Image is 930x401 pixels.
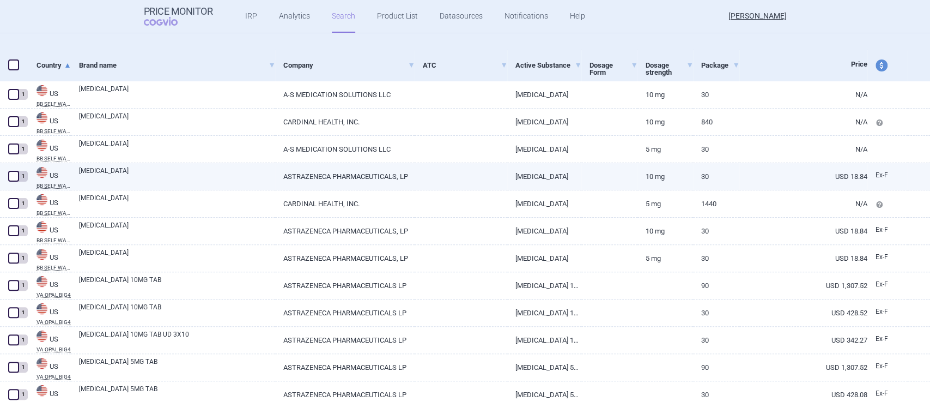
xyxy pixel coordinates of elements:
a: 840 [693,109,739,135]
a: Price MonitorCOGVIO [144,6,213,27]
span: Ex-factory price [876,390,888,397]
img: United States [37,167,47,178]
a: [MEDICAL_DATA] [507,163,582,190]
a: [MEDICAL_DATA] [507,109,582,135]
a: 10 MG [637,81,693,108]
a: 10 MG [637,163,693,190]
abbr: BB SELF WACAWP UNIT — Free online database of Self Administered drugs provided by BuyandBill.com ... [37,156,71,161]
a: USUSBB SELF WACAWP UNIT [28,139,71,161]
a: 30 [693,136,739,163]
a: Ex-F [867,167,908,184]
a: A-S MEDICATION SOLUTIONS LLC [275,136,415,163]
a: Active Substance [515,52,582,79]
div: 1 [18,253,28,264]
a: USUSVA OPAL BIG4 [28,302,71,325]
a: [MEDICAL_DATA] [507,81,582,108]
div: 1 [18,89,28,100]
a: [MEDICAL_DATA] [79,248,275,267]
a: ASTRAZENECA PHARMACEUTICALS LP [275,327,415,354]
a: 30 [693,327,739,354]
a: [MEDICAL_DATA] [79,193,275,213]
a: ASTRAZENECA PHARMACEUTICALS LP [275,272,415,299]
div: 1 [18,116,28,127]
a: [MEDICAL_DATA] [79,220,275,240]
img: United States [37,303,47,314]
a: A-S MEDICATION SOLUTIONS LLC [275,81,415,108]
abbr: VA OPAL BIG4 — US Department of Veteran Affairs (VA), Office of Procurement, Acquisition and Logi... [37,320,71,325]
a: N/A [739,136,867,163]
div: 1 [18,280,28,291]
a: Ex-F [867,249,908,266]
a: 5 MG [637,245,693,272]
img: United States [37,358,47,369]
a: Brand name [79,52,275,79]
div: 1 [18,389,28,400]
img: United States [37,385,47,396]
a: Ex-F [867,222,908,238]
span: Ex-factory price [876,335,888,343]
abbr: BB SELF WACAWP UNIT — Free online database of Self Administered drugs provided by BuyandBill.com ... [37,238,71,243]
a: [MEDICAL_DATA] 10MG TAB [79,275,275,295]
span: Ex-factory price [876,226,888,234]
a: Dosage strength [646,52,693,86]
a: USUSBB SELF WACAWP UNIT [28,84,71,107]
img: United States [37,112,47,123]
a: ATC [423,52,507,79]
abbr: BB SELF WACAWP UNIT — Free online database of Self Administered drugs provided by BuyandBill.com ... [37,129,71,134]
a: 1440 [693,190,739,217]
a: 30 [693,81,739,108]
a: USD 1,307.52 [739,272,867,299]
a: USD 18.84 [739,163,867,190]
a: 30 [693,300,739,326]
a: 90 [693,272,739,299]
a: [MEDICAL_DATA] [79,84,275,104]
a: 5 MG [637,136,693,163]
a: 5 MG [637,190,693,217]
span: Ex-factory price [876,171,888,179]
img: United States [37,85,47,96]
a: 90 [693,354,739,381]
a: 30 [693,163,739,190]
a: 30 [693,245,739,272]
abbr: BB SELF WACAWP UNIT — Free online database of Self Administered drugs provided by BuyandBill.com ... [37,265,71,271]
a: Company [283,52,415,79]
a: [MEDICAL_DATA] [79,166,275,185]
div: 1 [18,171,28,182]
img: United States [37,140,47,151]
a: Ex-F [867,277,908,293]
img: United States [37,331,47,342]
a: USUSVA OPAL BIG4 [28,275,71,298]
abbr: VA OPAL BIG4 — US Department of Veteran Affairs (VA), Office of Procurement, Acquisition and Logi... [37,292,71,298]
a: 10 MG [637,109,693,135]
a: [MEDICAL_DATA] 10MG TAB UD 3X10 [79,330,275,349]
div: 1 [18,307,28,318]
a: Ex-F [867,331,908,348]
div: 1 [18,362,28,373]
a: [MEDICAL_DATA] [507,190,582,217]
a: USUSBB SELF WACAWP UNIT [28,220,71,243]
span: Ex-factory price [876,308,888,315]
a: [MEDICAL_DATA] 5MG TAB [507,354,582,381]
a: CARDINAL HEALTH, INC. [275,109,415,135]
a: USUSBB SELF WACAWP UNIT [28,111,71,134]
a: [MEDICAL_DATA] [79,139,275,158]
a: ASTRAZENECA PHARMACEUTICALS, LP [275,245,415,272]
a: [MEDICAL_DATA] [79,111,275,131]
abbr: VA OPAL BIG4 — US Department of Veteran Affairs (VA), Office of Procurement, Acquisition and Logi... [37,374,71,380]
a: [MEDICAL_DATA] 10MG TAB [507,327,582,354]
a: [MEDICAL_DATA] [507,218,582,244]
a: N/A [739,109,867,135]
a: [MEDICAL_DATA] [507,245,582,272]
abbr: BB SELF WACAWP UNIT — Free online database of Self Administered drugs provided by BuyandBill.com ... [37,183,71,189]
a: 10 MG [637,218,693,244]
img: United States [37,276,47,287]
a: ASTRAZENECA PHARMACEUTICALS LP [275,300,415,326]
span: Ex-factory price [876,280,888,288]
div: 1 [18,225,28,236]
a: Country [37,52,71,79]
span: COGVIO [144,17,193,26]
a: ASTRAZENECA PHARMACEUTICALS LP [275,354,415,381]
a: 30 [693,218,739,244]
a: USD 18.84 [739,245,867,272]
a: USUSBB SELF WACAWP UNIT [28,193,71,216]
